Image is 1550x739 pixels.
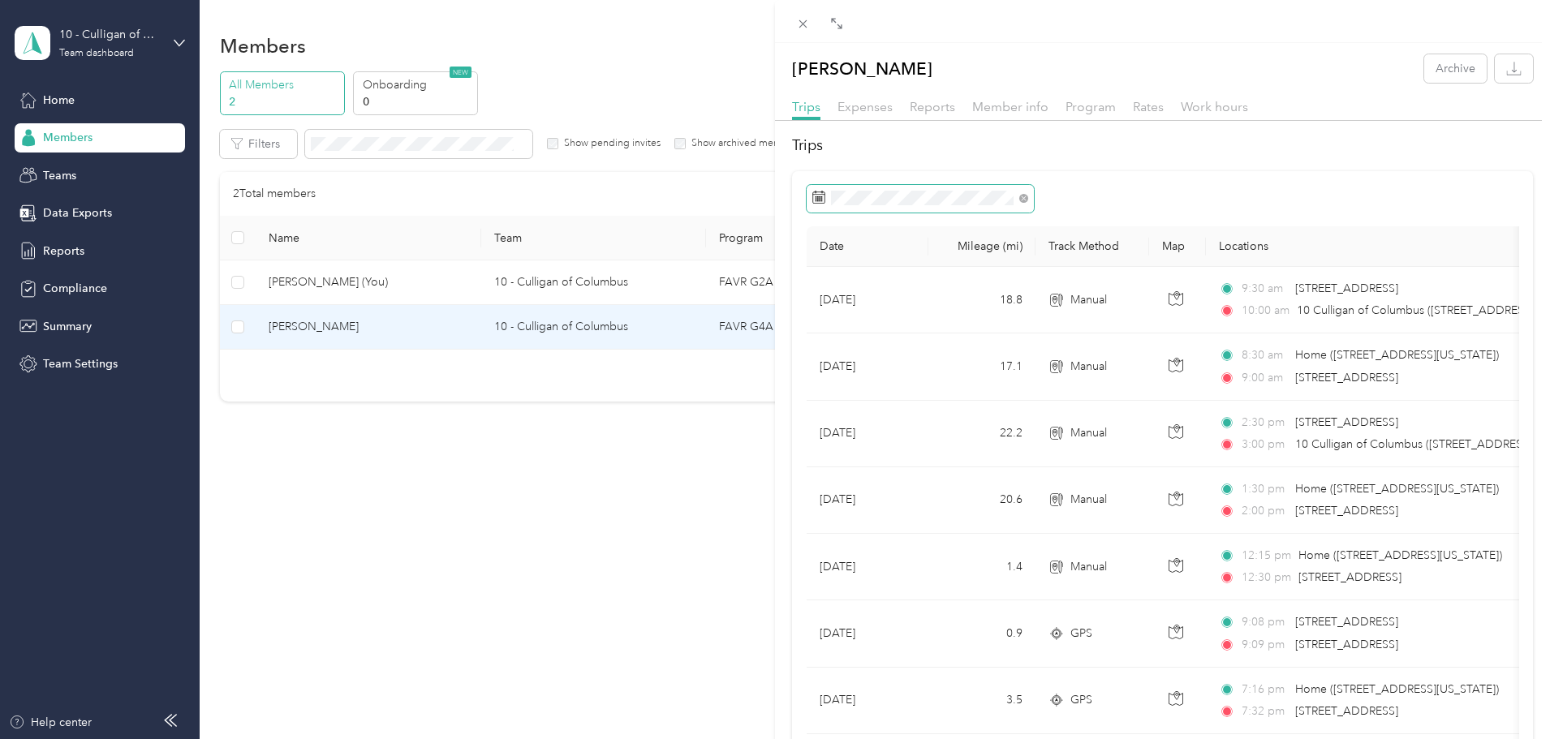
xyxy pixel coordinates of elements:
td: 0.9 [928,600,1035,667]
span: [STREET_ADDRESS] [1295,371,1398,385]
span: Manual [1070,358,1107,376]
button: Archive [1424,54,1487,83]
span: Manual [1070,491,1107,509]
span: 12:30 pm [1242,569,1291,586]
span: 2:00 pm [1242,502,1288,520]
span: Program [1066,99,1116,114]
td: [DATE] [807,467,928,534]
td: [DATE] [807,333,928,400]
span: 8:30 am [1242,346,1288,364]
span: 10:00 am [1242,302,1290,320]
span: Reports [910,99,955,114]
span: Member info [972,99,1048,114]
span: Manual [1070,291,1107,309]
span: GPS [1070,625,1092,642]
span: Home ([STREET_ADDRESS][US_STATE]) [1298,548,1502,562]
span: 3:00 pm [1242,436,1288,453]
span: [STREET_ADDRESS] [1295,638,1398,651]
span: 9:09 pm [1242,636,1288,654]
span: 7:32 pm [1242,702,1288,720]
span: [STREET_ADDRESS] [1295,281,1398,295]
span: Rates [1133,99,1164,114]
span: Home ([STREET_ADDRESS][US_STATE]) [1295,682,1499,696]
span: Trips [792,99,820,114]
th: Date [807,226,928,267]
iframe: Everlance-gr Chat Button Frame [1459,648,1550,739]
span: [STREET_ADDRESS] [1295,615,1398,629]
td: 1.4 [928,534,1035,600]
span: 10 Culligan of Columbus ([STREET_ADDRESS]) [1295,437,1535,451]
td: 3.5 [928,668,1035,734]
p: [PERSON_NAME] [792,54,932,83]
span: 2:30 pm [1242,414,1288,432]
span: Home ([STREET_ADDRESS][US_STATE]) [1295,482,1499,496]
span: Expenses [837,99,893,114]
td: 22.2 [928,401,1035,467]
span: 9:30 am [1242,280,1288,298]
span: [STREET_ADDRESS] [1295,415,1398,429]
th: Track Method [1035,226,1149,267]
h2: Trips [792,135,1533,157]
span: Work hours [1181,99,1248,114]
th: Map [1149,226,1206,267]
td: 18.8 [928,267,1035,333]
span: Manual [1070,558,1107,576]
span: Home ([STREET_ADDRESS][US_STATE]) [1295,348,1499,362]
td: [DATE] [807,668,928,734]
span: GPS [1070,691,1092,709]
td: 17.1 [928,333,1035,400]
span: 10 Culligan of Columbus ([STREET_ADDRESS]) [1297,303,1537,317]
span: [STREET_ADDRESS] [1295,504,1398,518]
span: Manual [1070,424,1107,442]
td: 20.6 [928,467,1035,534]
span: 12:15 pm [1242,547,1291,565]
td: [DATE] [807,267,928,333]
span: [STREET_ADDRESS] [1295,704,1398,718]
td: [DATE] [807,600,928,667]
span: [STREET_ADDRESS] [1298,570,1401,584]
span: 7:16 pm [1242,681,1288,698]
td: [DATE] [807,534,928,600]
span: 1:30 pm [1242,480,1288,498]
th: Mileage (mi) [928,226,1035,267]
td: [DATE] [807,401,928,467]
span: 9:00 am [1242,369,1288,387]
span: 9:08 pm [1242,613,1288,631]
